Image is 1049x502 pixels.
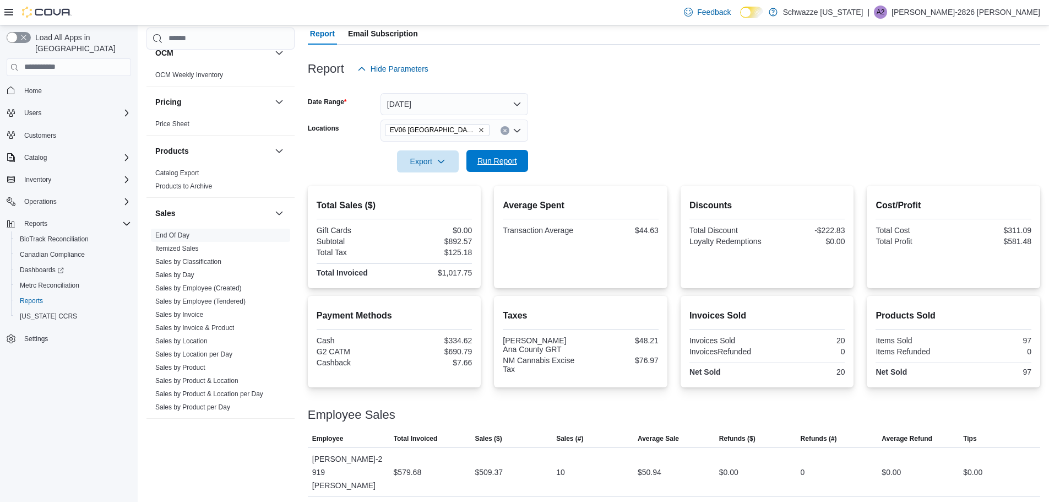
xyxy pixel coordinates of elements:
[146,117,295,135] div: Pricing
[24,219,47,228] span: Reports
[556,466,565,479] div: 10
[874,6,887,19] div: Angelica-2826 Carabajal
[155,403,230,411] a: Sales by Product per Day
[310,23,335,45] span: Report
[956,226,1031,235] div: $311.09
[317,248,392,257] div: Total Tax
[513,126,521,135] button: Open list of options
[503,336,578,354] div: [PERSON_NAME] Ana County GRT
[24,175,51,184] span: Inventory
[146,229,295,418] div: Sales
[155,208,270,219] button: Sales
[20,195,131,208] span: Operations
[312,434,344,443] span: Employee
[956,237,1031,246] div: $581.48
[638,434,679,443] span: Average Sale
[31,32,131,54] span: Load All Apps in [GEOGRAPHIC_DATA]
[478,127,485,133] button: Remove EV06 Las Cruces East from selection in this group
[155,337,208,346] span: Sales by Location
[638,466,661,479] div: $50.94
[308,62,344,75] h3: Report
[20,195,61,208] button: Operations
[956,336,1031,345] div: 97
[11,262,135,278] a: Dashboards
[876,199,1031,212] h2: Cost/Profit
[11,278,135,293] button: Metrc Reconciliation
[20,151,51,164] button: Catalog
[15,279,131,292] span: Metrc Reconciliation
[769,237,845,246] div: $0.00
[317,237,392,246] div: Subtotal
[503,356,578,374] div: NM Cannabis Excise Tax
[876,368,907,376] strong: Net Sold
[155,350,232,359] span: Sales by Location per Day
[155,71,223,79] span: OCM Weekly Inventory
[882,466,901,479] div: $0.00
[155,377,238,385] a: Sales by Product & Location
[20,84,131,98] span: Home
[155,96,181,107] h3: Pricing
[155,390,263,398] span: Sales by Product & Location per Day
[769,347,845,356] div: 0
[876,309,1031,322] h2: Products Sold
[155,390,263,398] a: Sales by Product & Location per Day
[20,217,52,230] button: Reports
[396,268,472,277] div: $1,017.75
[397,150,459,172] button: Export
[477,155,517,166] span: Run Report
[155,145,270,156] button: Products
[475,466,503,479] div: $509.37
[404,150,452,172] span: Export
[20,217,131,230] span: Reports
[876,336,951,345] div: Items Sold
[11,309,135,324] button: [US_STATE] CCRS
[20,332,52,346] a: Settings
[381,93,528,115] button: [DATE]
[2,150,135,165] button: Catalog
[20,128,131,142] span: Customers
[273,207,286,220] button: Sales
[308,448,389,496] div: [PERSON_NAME]-2919 [PERSON_NAME]
[503,199,659,212] h2: Average Spent
[308,408,395,422] h3: Employee Sales
[394,466,422,479] div: $579.68
[20,250,85,259] span: Canadian Compliance
[583,336,659,345] div: $48.21
[20,129,61,142] a: Customers
[20,106,46,120] button: Users
[155,298,246,305] a: Sales by Employee (Tendered)
[155,376,238,385] span: Sales by Product & Location
[385,124,490,136] span: EV06 Las Cruces East
[15,248,131,261] span: Canadian Compliance
[11,231,135,247] button: BioTrack Reconciliation
[20,235,89,244] span: BioTrack Reconciliation
[20,332,131,346] span: Settings
[956,368,1031,376] div: 97
[719,466,738,479] div: $0.00
[155,231,189,239] a: End Of Day
[740,7,763,18] input: Dark Mode
[146,68,295,86] div: OCM
[503,309,659,322] h2: Taxes
[390,125,476,136] span: EV06 [GEOGRAPHIC_DATA]
[396,358,472,367] div: $7.66
[2,127,135,143] button: Customers
[317,347,392,356] div: G2 CATM
[273,46,286,60] button: OCM
[956,347,1031,356] div: 0
[680,1,735,23] a: Feedback
[877,6,885,19] span: A2
[15,294,131,307] span: Reports
[876,237,951,246] div: Total Profit
[769,368,845,376] div: 20
[20,296,43,305] span: Reports
[24,131,56,140] span: Customers
[317,226,392,235] div: Gift Cards
[24,109,41,117] span: Users
[24,197,57,206] span: Operations
[353,58,433,80] button: Hide Parameters
[15,263,68,277] a: Dashboards
[155,231,189,240] span: End Of Day
[155,245,199,252] a: Itemized Sales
